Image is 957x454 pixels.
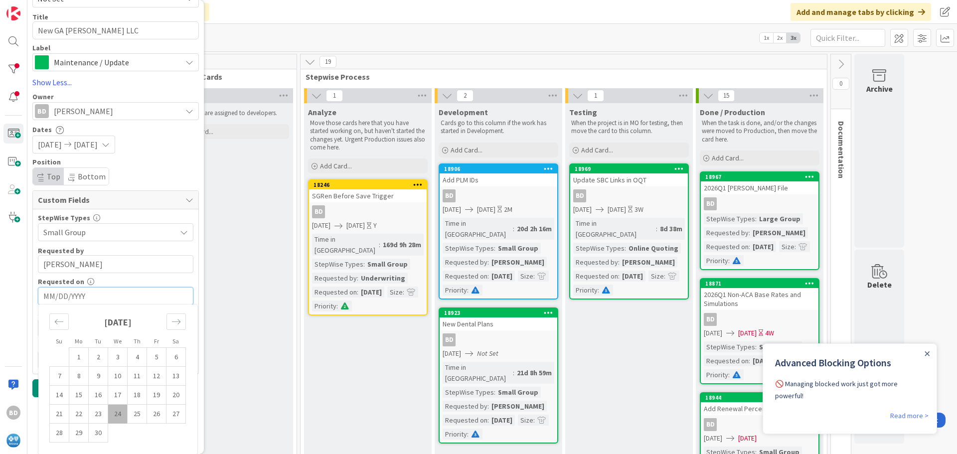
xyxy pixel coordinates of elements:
div: Priority [704,369,728,380]
small: Th [134,337,141,345]
td: Saturday, 09/06/2025 12:00 PM [166,348,186,367]
div: 189672026Q1 [PERSON_NAME] File [701,172,818,194]
span: Done / Production [700,107,765,117]
td: Saturday, 09/13/2025 12:00 PM [166,367,186,386]
small: Tu [95,337,101,345]
div: 18246 [314,181,427,188]
span: : [728,369,730,380]
span: [DATE] [704,328,722,338]
p: Cards go to this column if the work has started in Development. [441,119,556,136]
div: Size [779,241,795,252]
a: 189672026Q1 [PERSON_NAME] FileBDStepWise Types:Large GroupRequested by:[PERSON_NAME]Requested on:... [700,171,819,270]
td: Friday, 09/19/2025 12:00 PM [147,386,166,405]
small: Fr [154,337,159,345]
td: Sunday, 09/21/2025 12:00 PM [50,405,69,424]
div: Requested by [443,401,487,412]
div: Delete [867,279,892,291]
small: Mo [75,337,82,345]
div: BD [573,189,586,202]
div: BD [312,205,325,218]
div: BD [440,333,557,346]
div: Add and manage tabs by clicking [791,3,931,21]
a: 18923New Dental PlansBD[DATE]Not SetTime in [GEOGRAPHIC_DATA]:21d 8h 59mStepWise Types:Small Grou... [439,307,558,444]
div: BD [443,189,456,202]
div: Online Quoting [626,243,681,254]
a: 18969Update SBC Links in OQTBD[DATE][DATE]3WTime in [GEOGRAPHIC_DATA]:8d 38mStepWise Types:Online... [569,163,689,300]
span: : [357,273,358,284]
div: Y [373,220,377,231]
span: : [363,259,365,270]
div: [PERSON_NAME] [489,257,547,268]
span: [DATE] [573,204,592,215]
div: 18944 [701,393,818,402]
div: Requested on [312,287,357,298]
div: Small Group [757,341,802,352]
a: Show Less... [32,76,199,88]
span: : [656,223,657,234]
span: Owner [32,93,54,100]
iframe: UserGuiding Product Updates Slide Out [763,343,937,434]
span: [DATE] [312,220,330,231]
div: BD [704,418,717,431]
span: Documentation [836,121,846,178]
span: Dates [32,126,52,133]
span: 3x [787,33,800,43]
td: Sunday, 09/28/2025 12:00 PM [50,424,69,443]
td: Wednesday, 09/03/2025 12:00 PM [108,348,128,367]
span: : [487,401,489,412]
div: Move backward to switch to the previous month. [49,313,69,330]
td: Saturday, 09/20/2025 12:00 PM [166,386,186,405]
td: Friday, 09/12/2025 12:00 PM [147,367,166,386]
div: [DATE] [750,241,776,252]
div: Size [38,310,193,317]
div: 18923 [444,309,557,316]
span: Add Card... [451,146,482,154]
span: 1x [760,33,773,43]
div: 18967 [705,173,818,180]
span: : [749,355,750,366]
span: : [336,301,338,311]
div: 21d 8h 59m [514,367,554,378]
div: [DATE] [489,271,515,282]
p: When the task is done, and/or the changes were moved to Production, then move the card here. [702,119,817,144]
span: [DATE] [608,204,626,215]
span: 1 [326,90,343,102]
div: Priority [38,342,193,349]
span: [DATE] [74,139,98,151]
div: BD [440,189,557,202]
td: Tuesday, 09/16/2025 12:00 PM [89,386,108,405]
div: Requested on [38,278,193,285]
td: Sunday, 09/14/2025 12:00 PM [50,386,69,405]
div: Time in [GEOGRAPHIC_DATA] [573,218,656,240]
div: Time in [GEOGRAPHIC_DATA] [443,218,513,240]
small: Su [56,337,62,345]
span: Assigned Cards [167,72,284,82]
span: : [664,271,665,282]
div: 188712026Q1 Non-ACA Base Rates and Simulations [701,279,818,310]
div: 3W [635,204,643,215]
div: 18906 [440,164,557,173]
textarea: New GA [PERSON_NAME] LLC [32,21,199,39]
td: Thursday, 09/11/2025 12:00 PM [128,367,147,386]
a: 188712026Q1 Non-ACA Base Rates and SimulationsBD[DATE][DATE]4WStepWise Types:Small GroupRequested... [700,278,819,384]
div: 4W [765,328,774,338]
div: Small Group [495,243,541,254]
span: : [513,367,514,378]
div: [PERSON_NAME] [750,227,808,238]
div: Priority [573,285,598,296]
div: 18967 [701,172,818,181]
small: We [114,337,122,345]
div: BD [570,189,688,202]
div: Add Renewal Percentage to Bids [701,402,818,415]
div: [DATE] [750,355,776,366]
div: 18969Update SBC Links in OQT [570,164,688,186]
button: Add [32,379,59,397]
span: Stepwise Process [306,72,814,82]
span: : [755,341,757,352]
div: Requested on [573,271,618,282]
td: Thursday, 09/25/2025 12:00 PM [128,405,147,424]
div: 18944 [705,394,818,401]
